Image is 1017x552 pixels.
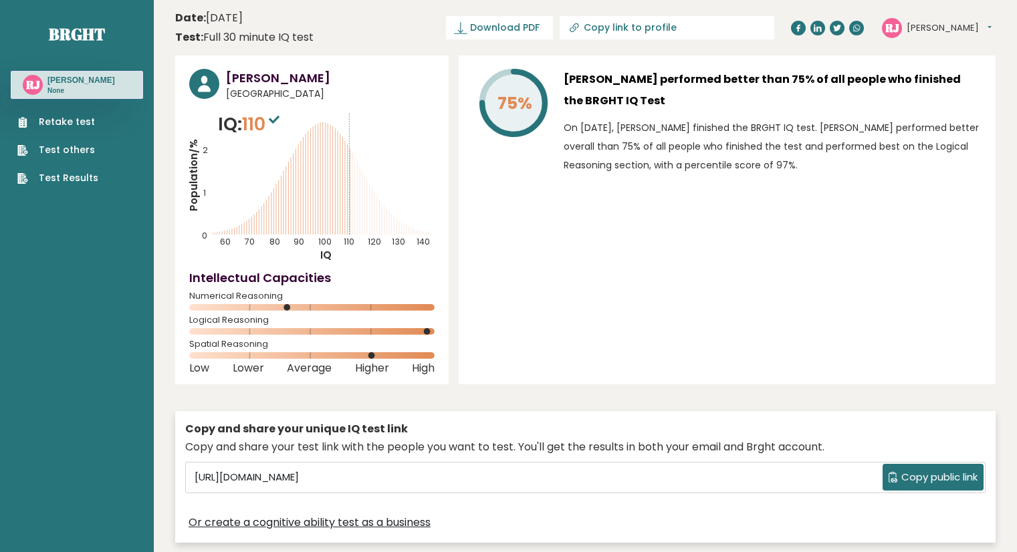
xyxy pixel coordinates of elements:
[17,171,98,185] a: Test Results
[221,236,231,247] tspan: 60
[203,144,208,156] tspan: 2
[417,236,430,247] tspan: 140
[344,236,354,247] tspan: 110
[47,86,115,96] p: None
[269,236,280,247] tspan: 80
[885,19,899,35] text: RJ
[907,21,992,35] button: [PERSON_NAME]
[203,187,206,198] tspan: 1
[17,115,98,129] a: Retake test
[233,366,264,371] span: Lower
[446,16,553,39] a: Download PDF
[185,439,986,455] div: Copy and share your test link with the people you want to test. You'll get the results in both yo...
[226,69,435,87] h3: [PERSON_NAME]
[175,29,203,45] b: Test:
[185,421,986,437] div: Copy and share your unique IQ test link
[287,366,332,371] span: Average
[497,92,532,115] tspan: 75%
[412,366,435,371] span: High
[242,112,283,136] span: 110
[175,10,243,26] time: [DATE]
[189,366,209,371] span: Low
[392,236,405,247] tspan: 130
[368,236,381,247] tspan: 120
[470,21,540,35] span: Download PDF
[189,293,435,299] span: Numerical Reasoning
[294,236,304,247] tspan: 90
[245,236,255,247] tspan: 70
[355,366,389,371] span: Higher
[17,143,98,157] a: Test others
[218,111,283,138] p: IQ:
[49,23,105,45] a: Brght
[318,236,332,247] tspan: 100
[564,118,982,174] p: On [DATE], [PERSON_NAME] finished the BRGHT IQ test. [PERSON_NAME] performed better overall than ...
[25,77,40,92] text: RJ
[187,139,201,211] tspan: Population/%
[175,29,314,45] div: Full 30 minute IQ test
[320,248,332,262] tspan: IQ
[189,269,435,287] h4: Intellectual Capacities
[189,341,435,347] span: Spatial Reasoning
[202,230,207,241] tspan: 0
[226,87,435,101] span: [GEOGRAPHIC_DATA]
[189,515,431,531] a: Or create a cognitive ability test as a business
[901,470,978,485] span: Copy public link
[175,10,206,25] b: Date:
[47,75,115,86] h3: [PERSON_NAME]
[189,317,435,323] span: Logical Reasoning
[564,69,982,112] h3: [PERSON_NAME] performed better than 75% of all people who finished the BRGHT IQ Test
[883,464,984,491] button: Copy public link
